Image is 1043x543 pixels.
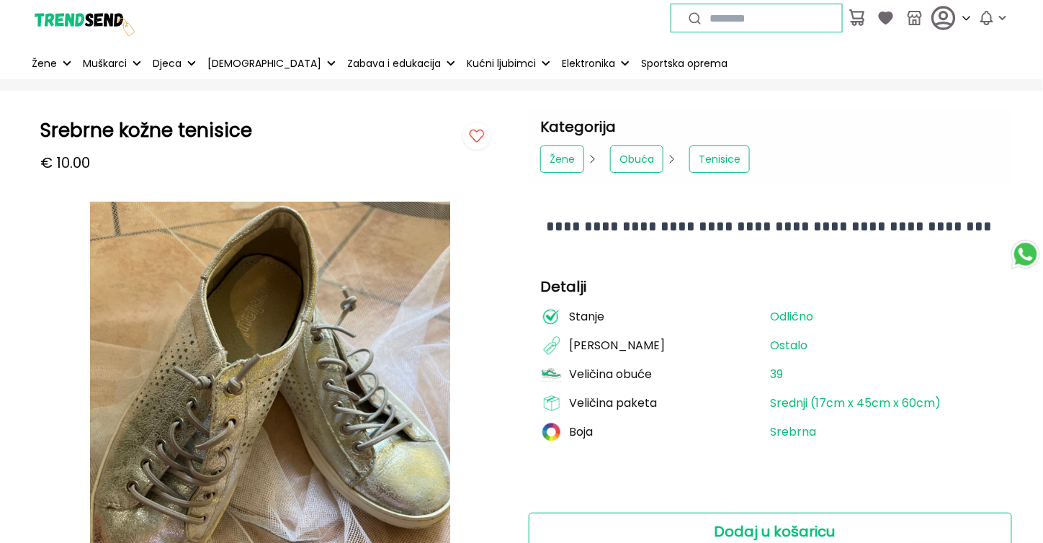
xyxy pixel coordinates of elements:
p: Veličina paketa [569,397,657,410]
button: Elektronika [559,48,632,79]
a: Srednji (17cm x 45cm x 60cm) [770,397,941,410]
h2: Detalji [540,279,1000,294]
button: Muškarci [80,48,144,79]
button: Kućni ljubimci [464,48,553,79]
p: Žene [32,56,57,71]
p: Elektronika [562,56,615,71]
a: Tenisice [689,145,750,173]
button: Žene [29,48,74,79]
a: Srebrna [770,426,816,439]
p: Boja [569,426,593,439]
button: [DEMOGRAPHIC_DATA] [205,48,339,79]
img: follow button [460,120,494,154]
a: Obuća [610,145,663,173]
h2: Kategorija [540,120,1000,134]
a: 39 [770,368,783,381]
p: Muškarci [83,56,127,71]
p: Veličina obuće [569,368,652,381]
button: Djeca [150,48,199,79]
p: Djeca [153,56,182,71]
p: Zabava i edukacija [347,56,441,71]
a: Sportska oprema [638,48,730,79]
p: € 10.00 [40,153,90,173]
span: Dodaj u košaricu [714,521,835,542]
a: Žene [540,145,584,173]
p: [PERSON_NAME] [569,339,665,352]
a: Odlično [770,310,813,323]
p: Stanje [569,310,604,323]
p: Kućni ljubimci [467,56,536,71]
button: Zabava i edukacija [344,48,458,79]
p: [DEMOGRAPHIC_DATA] [207,56,321,71]
h1: Srebrne kožne tenisice [40,120,424,141]
a: Ostalo [770,339,807,352]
